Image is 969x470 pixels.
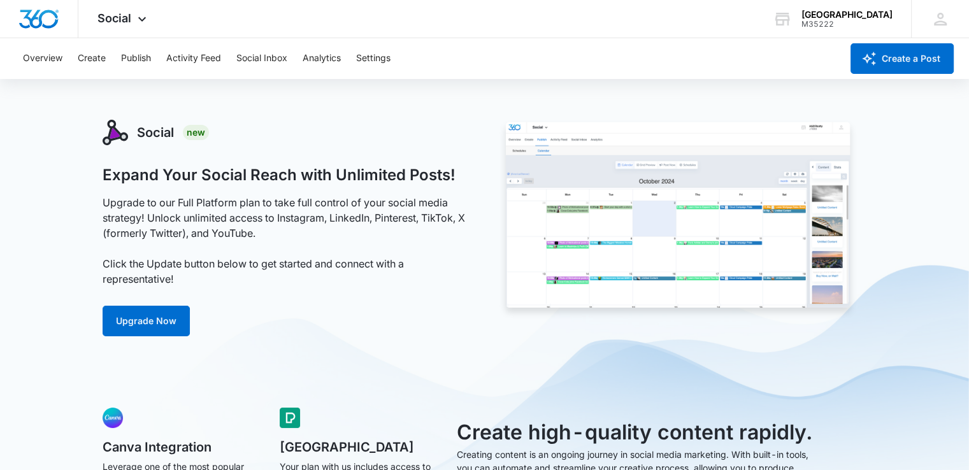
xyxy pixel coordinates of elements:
div: account id [801,20,893,29]
div: account name [801,10,893,20]
h3: Create high-quality content rapidly. [457,417,815,448]
h1: Expand Your Social Reach with Unlimited Posts! [103,166,456,185]
button: Analytics [303,38,341,79]
span: Social [97,11,131,25]
p: Upgrade to our Full Platform plan to take full control of your social media strategy! Unlock unli... [103,195,471,287]
h5: Canva Integration [103,441,262,453]
button: Create [78,38,106,79]
button: Create a Post [851,43,954,74]
button: Publish [121,38,151,79]
h3: Social [137,123,174,142]
div: New [183,125,209,140]
h5: [GEOGRAPHIC_DATA] [280,441,439,453]
button: Overview [23,38,62,79]
button: Settings [356,38,391,79]
button: Activity Feed [166,38,221,79]
a: Upgrade Now [103,306,190,336]
button: Social Inbox [236,38,287,79]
